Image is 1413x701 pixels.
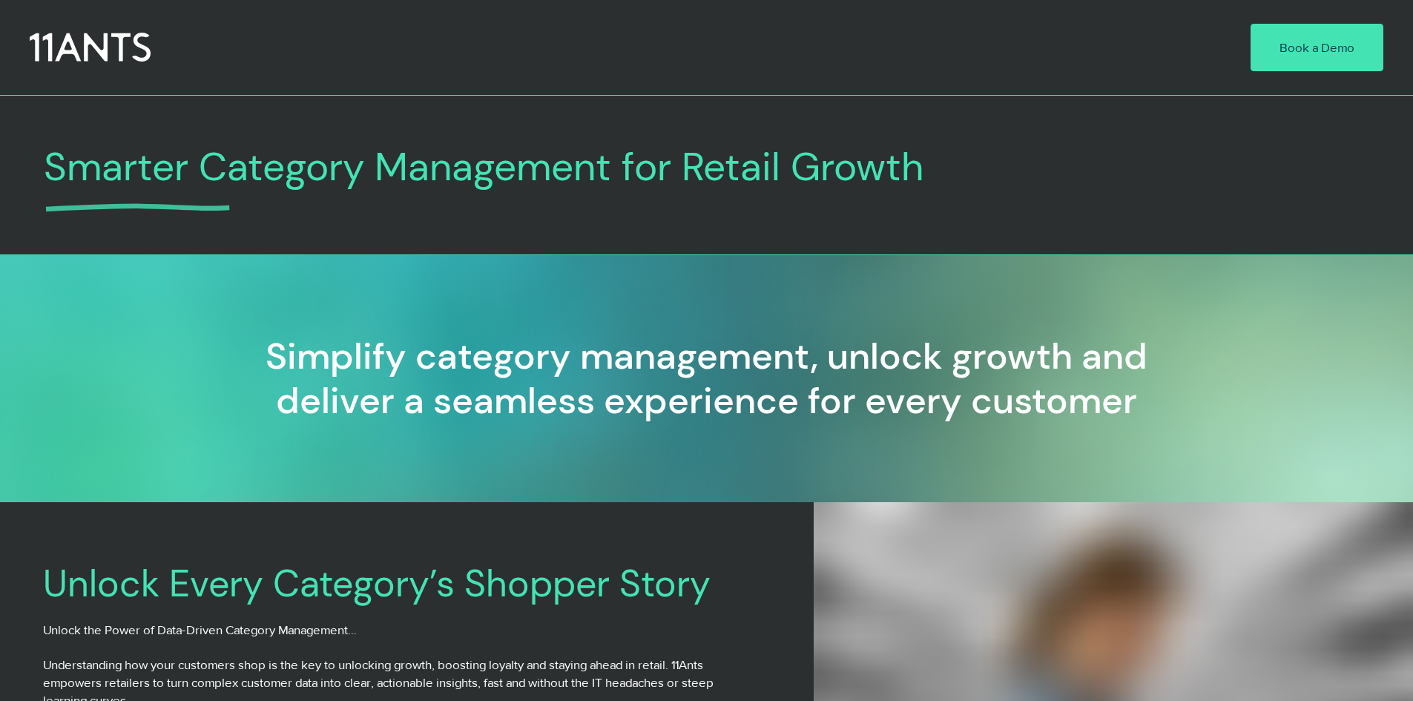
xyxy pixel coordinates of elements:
p: Unlock the Power of Data-Driven Category Management… [43,621,754,639]
span: Book a Demo [1279,39,1354,56]
h2: Simplify category management, unlock growth and deliver a seamless experience for every customer [228,335,1184,423]
span: Unlock Every Category’s Shopper Story [43,559,711,608]
a: Book a Demo [1251,24,1383,71]
span: Smarter Category Management for Retail Growth [44,141,923,192]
